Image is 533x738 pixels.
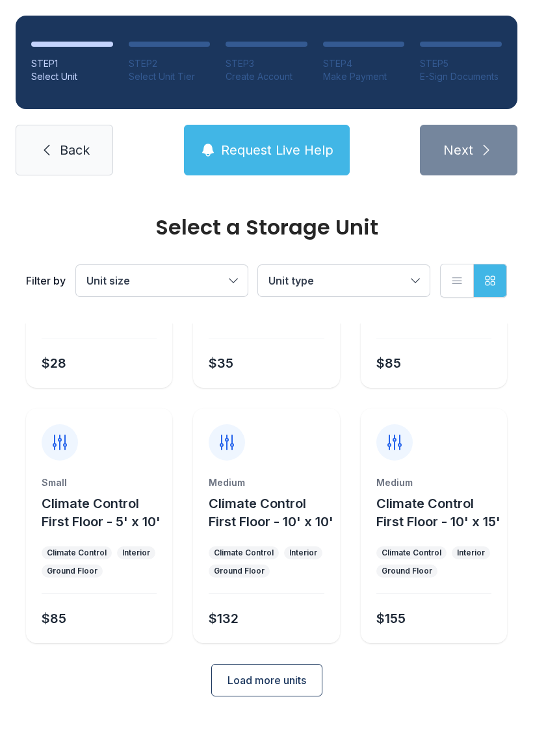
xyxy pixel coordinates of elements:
div: STEP 5 [420,57,502,70]
div: Ground Floor [214,566,265,576]
span: Unit size [86,274,130,287]
div: $155 [376,609,406,628]
div: Select Unit [31,70,113,83]
span: Load more units [227,672,306,688]
div: $85 [42,609,66,628]
div: Interior [457,548,485,558]
div: $85 [376,354,401,372]
button: Climate Control First Floor - 10' x 10' [209,494,334,531]
button: Climate Control First Floor - 5' x 10' [42,494,167,531]
div: Interior [122,548,150,558]
div: E-Sign Documents [420,70,502,83]
span: Back [60,141,90,159]
button: Climate Control First Floor - 10' x 15' [376,494,502,531]
span: Climate Control First Floor - 10' x 15' [376,496,500,529]
span: Climate Control First Floor - 10' x 10' [209,496,333,529]
div: Small [42,476,157,489]
div: Filter by [26,273,66,288]
span: Next [443,141,473,159]
div: Create Account [226,70,307,83]
div: Climate Control [214,548,274,558]
div: Climate Control [47,548,107,558]
div: Make Payment [323,70,405,83]
div: STEP 3 [226,57,307,70]
button: Unit size [76,265,248,296]
div: $35 [209,354,233,372]
div: STEP 4 [323,57,405,70]
div: Ground Floor [382,566,432,576]
span: Climate Control First Floor - 5' x 10' [42,496,161,529]
div: STEP 1 [31,57,113,70]
span: Request Live Help [221,141,333,159]
button: Unit type [258,265,430,296]
div: Ground Floor [47,566,97,576]
div: $28 [42,354,66,372]
div: Climate Control [382,548,441,558]
span: Unit type [268,274,314,287]
div: Medium [376,476,491,489]
div: STEP 2 [129,57,211,70]
div: Select a Storage Unit [26,217,507,238]
div: Select Unit Tier [129,70,211,83]
div: Medium [209,476,324,489]
div: $132 [209,609,239,628]
div: Interior [289,548,317,558]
